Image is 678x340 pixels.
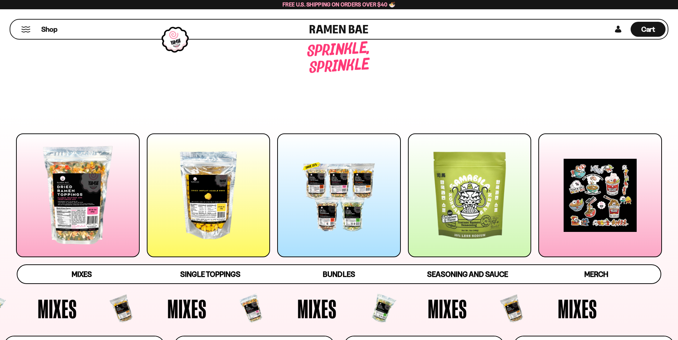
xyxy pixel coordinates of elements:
span: Mixes [452,295,491,322]
span: Merch [584,270,608,279]
a: Shop [41,22,57,37]
span: Seasoning and Sauce [427,270,508,279]
span: Shop [41,25,57,34]
a: Mixes [17,265,146,283]
a: Single Toppings [146,265,275,283]
a: Bundles [275,265,403,283]
span: Mixes [322,295,361,322]
span: Mixes [62,295,101,322]
span: Mixes [72,270,92,279]
span: Free U.S. Shipping on Orders over $40 🍜 [283,1,395,8]
div: Cart [631,20,666,39]
span: Mixes [192,295,231,322]
span: Mixes [582,295,621,322]
a: Merch [532,265,661,283]
button: Mobile Menu Trigger [21,26,31,32]
span: Bundles [323,270,355,279]
span: Cart [641,25,655,34]
a: Seasoning and Sauce [403,265,532,283]
span: Single Toppings [180,270,240,279]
